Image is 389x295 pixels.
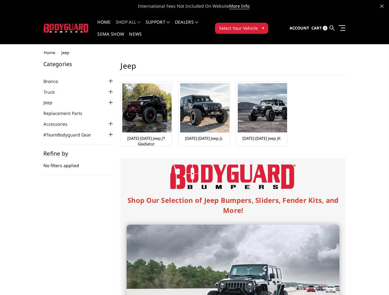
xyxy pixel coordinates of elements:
[170,164,296,189] img: Bodyguard Bumpers Logo
[43,89,62,95] a: Truck
[323,26,327,30] span: 0
[129,32,142,44] a: News
[242,136,281,141] a: [DATE]-[DATE] Jeep JK
[185,136,223,141] a: [DATE]-[DATE] Jeep JL
[122,136,170,147] a: [DATE]-[DATE] Jeep JT Gladiator
[43,121,75,127] a: Accessories
[262,25,264,31] span: ▾
[43,110,90,116] a: Replacement Parts
[219,25,258,31] span: Select Your Vehicle
[311,20,327,37] a: Cart 0
[43,151,114,175] div: No filters applied
[97,20,111,32] a: Home
[358,265,389,295] iframe: Chat Widget
[146,20,170,32] a: Support
[116,20,141,32] a: shop all
[290,20,309,37] a: Account
[215,23,268,34] button: Select Your Vehicle
[43,151,114,156] h5: Refine by
[44,50,55,55] a: Home
[127,195,339,215] h1: Shop Our Selection of Jeep Bumpers, Sliders, Fender Kits, and More!
[43,78,66,85] a: Bronco
[175,20,198,32] a: Dealers
[311,25,322,31] span: Cart
[61,50,69,55] span: Jeep
[229,3,249,9] a: More Info
[43,132,99,138] a: #TeamBodyguard Gear
[290,25,309,31] span: Account
[43,99,60,106] a: Jeep
[120,61,346,75] h1: Jeep
[44,24,89,33] img: BODYGUARD BUMPERS
[43,61,114,67] h5: Categories
[97,32,124,44] a: SEMA Show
